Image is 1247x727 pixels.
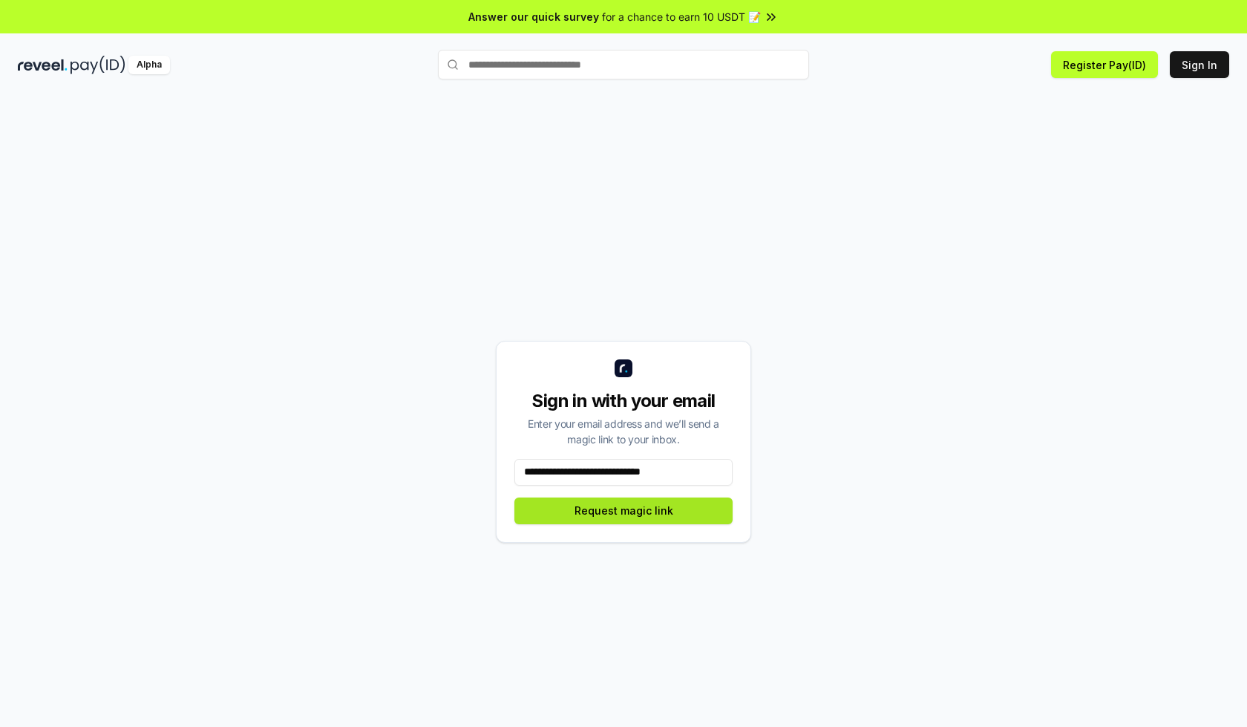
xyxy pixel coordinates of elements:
img: pay_id [71,56,125,74]
img: reveel_dark [18,56,68,74]
div: Enter your email address and we’ll send a magic link to your inbox. [514,416,733,447]
button: Register Pay(ID) [1051,51,1158,78]
button: Sign In [1170,51,1229,78]
div: Sign in with your email [514,389,733,413]
div: Alpha [128,56,170,74]
img: logo_small [615,359,632,377]
button: Request magic link [514,498,733,524]
span: for a chance to earn 10 USDT 📝 [602,9,761,25]
span: Answer our quick survey [468,9,599,25]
